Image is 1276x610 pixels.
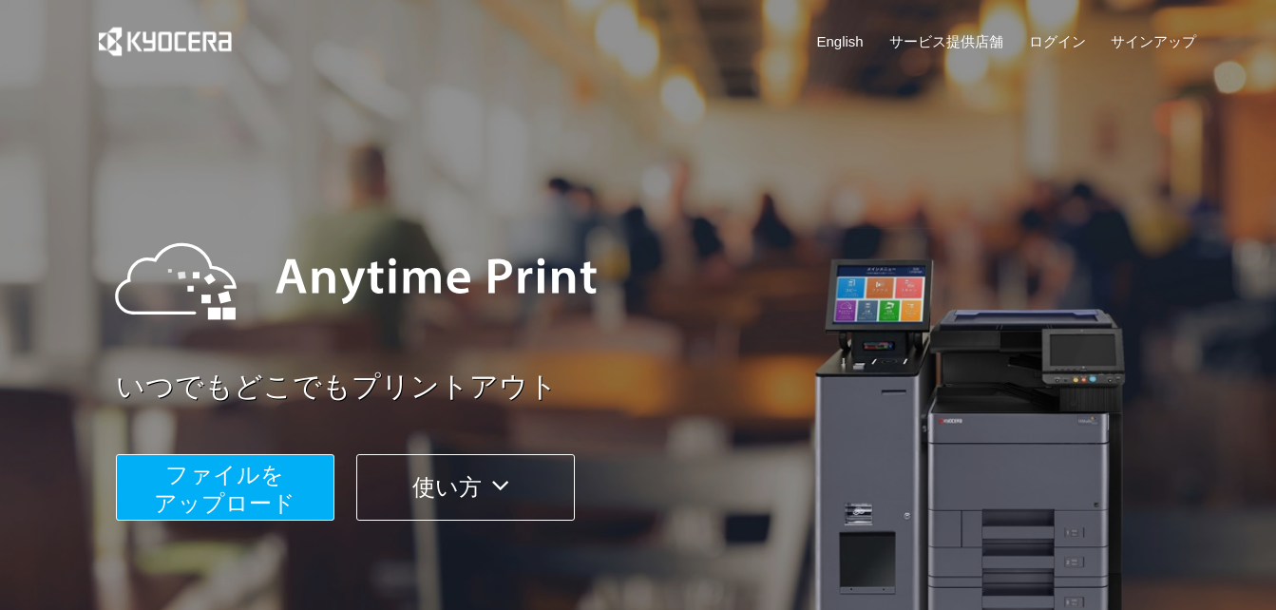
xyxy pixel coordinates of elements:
a: いつでもどこでもプリントアウト [116,367,1209,408]
a: ログイン [1029,31,1086,51]
button: ファイルを​​アップロード [116,454,334,521]
a: サービス提供店舗 [889,31,1003,51]
a: English [817,31,864,51]
span: ファイルを ​​アップロード [154,462,295,516]
a: サインアップ [1111,31,1196,51]
button: 使い方 [356,454,575,521]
